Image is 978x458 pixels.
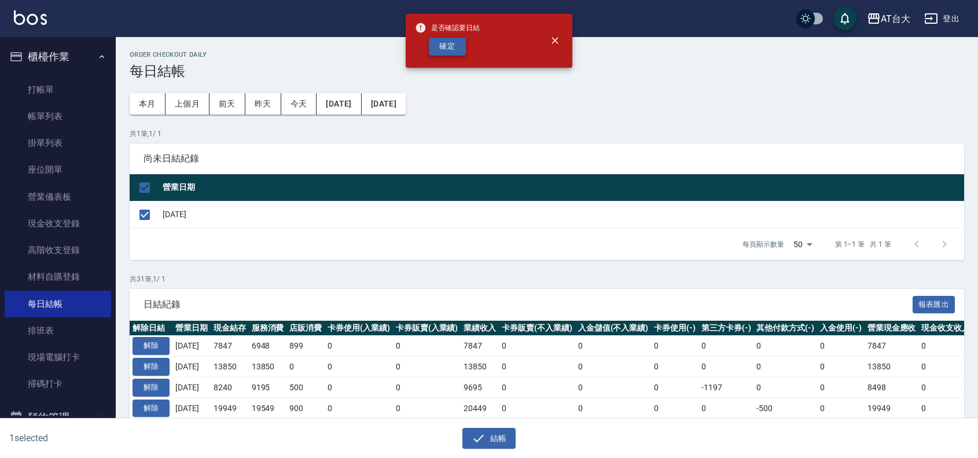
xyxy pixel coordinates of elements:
[172,357,211,378] td: [DATE]
[393,398,461,419] td: 0
[918,336,973,357] td: 0
[5,371,111,397] a: 掃碼打卡
[211,336,249,357] td: 7847
[817,357,865,378] td: 0
[286,357,325,378] td: 0
[742,239,784,250] p: 每頁顯示數量
[5,103,111,130] a: 帳單列表
[913,298,955,309] a: 報表匯出
[651,357,698,378] td: 0
[833,7,856,30] button: save
[575,336,652,357] td: 0
[130,93,166,115] button: 本月
[913,296,955,314] button: 報表匯出
[918,321,973,336] th: 現金收支收入
[575,398,652,419] td: 0
[918,357,973,378] td: 0
[651,321,698,336] th: 卡券使用(-)
[211,377,249,398] td: 8240
[461,321,499,336] th: 業績收入
[130,63,964,79] h3: 每日結帳
[286,321,325,336] th: 店販消費
[317,93,361,115] button: [DATE]
[918,398,973,419] td: 0
[698,336,754,357] td: 0
[286,336,325,357] td: 899
[753,377,817,398] td: 0
[462,428,516,449] button: 結帳
[393,321,461,336] th: 卡券販賣(入業績)
[249,357,287,378] td: 13850
[211,321,249,336] th: 現金結存
[325,398,393,419] td: 0
[753,357,817,378] td: 0
[249,398,287,419] td: 19549
[499,336,575,357] td: 0
[5,210,111,237] a: 現金收支登錄
[415,22,480,34] span: 是否確認要日結
[817,377,865,398] td: 0
[5,42,111,72] button: 櫃檯作業
[133,400,170,417] button: 解除
[542,28,568,53] button: close
[393,377,461,398] td: 0
[172,321,211,336] th: 營業日期
[9,431,242,445] h6: 1 selected
[245,93,281,115] button: 昨天
[817,321,865,336] th: 入金使用(-)
[753,398,817,419] td: -500
[209,93,245,115] button: 前天
[172,398,211,419] td: [DATE]
[325,357,393,378] td: 0
[144,299,913,310] span: 日結紀錄
[753,336,817,357] td: 0
[160,174,964,201] th: 營業日期
[789,229,817,260] div: 50
[651,336,698,357] td: 0
[862,7,915,31] button: AT台大
[130,51,964,58] h2: Order checkout daily
[5,291,111,317] a: 每日結帳
[575,357,652,378] td: 0
[651,398,698,419] td: 0
[130,129,964,139] p: 共 1 筆, 1 / 1
[211,357,249,378] td: 13850
[5,76,111,103] a: 打帳單
[698,321,754,336] th: 第三方卡券(-)
[429,38,466,56] button: 確定
[499,377,575,398] td: 0
[5,263,111,290] a: 材料自購登錄
[249,377,287,398] td: 9195
[130,274,964,284] p: 共 31 筆, 1 / 1
[575,377,652,398] td: 0
[172,377,211,398] td: [DATE]
[835,239,891,250] p: 第 1–1 筆 共 1 筆
[166,93,209,115] button: 上個月
[920,8,964,30] button: 登出
[5,402,111,433] button: 預約管理
[5,237,111,263] a: 高階收支登錄
[881,12,910,26] div: AT台大
[5,344,111,371] a: 現場電腦打卡
[286,398,325,419] td: 900
[172,336,211,357] td: [DATE]
[325,377,393,398] td: 0
[14,10,47,25] img: Logo
[865,377,919,398] td: 8498
[133,337,170,355] button: 解除
[918,377,973,398] td: 0
[5,184,111,210] a: 營業儀表板
[461,336,499,357] td: 7847
[865,398,919,419] td: 19949
[5,317,111,344] a: 排班表
[286,377,325,398] td: 500
[865,321,919,336] th: 營業現金應收
[753,321,817,336] th: 其他付款方式(-)
[133,379,170,397] button: 解除
[865,336,919,357] td: 7847
[325,321,393,336] th: 卡券使用(入業績)
[461,398,499,419] td: 20449
[133,358,170,376] button: 解除
[325,336,393,357] td: 0
[281,93,317,115] button: 今天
